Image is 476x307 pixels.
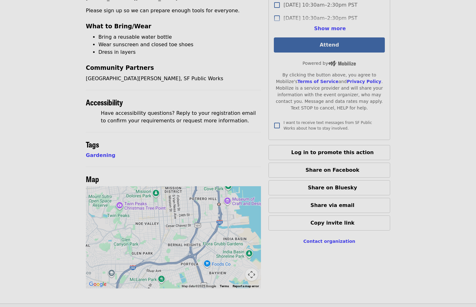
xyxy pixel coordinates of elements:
span: [DATE] 10:30am–2:30pm PST [284,1,357,9]
span: Have accessibility questions? Reply to your registration email to confirm your requirements or re... [101,110,256,124]
span: Log in to promote this action [291,149,374,155]
li: Bring a reusable water bottle [98,33,261,41]
p: [GEOGRAPHIC_DATA][PERSON_NAME], SF Public Works [86,75,261,82]
span: Share on Facebook [306,167,359,173]
li: Wear sunscreen and closed toe shoes [98,41,261,48]
img: Google [87,280,108,288]
span: Tags [86,139,99,150]
span: I want to receive text messages from SF Public Works about how to stay involved. [284,120,372,131]
a: Privacy Policy [347,79,381,84]
button: Share on Facebook [268,163,390,178]
button: Share on Bluesky [268,180,390,195]
button: Log in to promote this action [268,145,390,160]
li: Dress in layers [98,48,261,56]
span: Copy invite link [310,220,354,226]
span: Powered by [302,61,356,66]
button: Copy invite link [268,215,390,231]
span: Map data ©2025 Google [182,284,216,288]
h3: What to Bring/Wear [86,22,261,31]
a: Open this area in Google Maps (opens a new window) [87,280,108,288]
a: Report a map error [233,284,259,288]
a: Terms of Service [297,79,339,84]
a: Gardening [86,152,115,158]
span: Map [86,173,99,184]
span: [DATE] 10:30am–2:30pm PST [284,14,357,22]
button: See more timeslots [313,25,346,32]
button: Map camera controls [245,268,258,281]
span: Share via email [311,202,355,208]
a: Contact organization [303,239,355,244]
div: By clicking the button above, you agree to Mobilize's and . Mobilize is a service provider and wi... [274,72,385,111]
span: Share on Bluesky [308,185,357,191]
button: Attend [274,37,385,53]
h3: Community Partners [86,64,261,72]
img: Powered by Mobilize [328,61,356,66]
p: Please sign up so we can prepare enough tools for everyone. [86,7,261,14]
a: Terms [220,284,229,288]
span: Show more [314,25,346,31]
button: Share via email [268,198,390,213]
span: Accessibility [86,97,123,108]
